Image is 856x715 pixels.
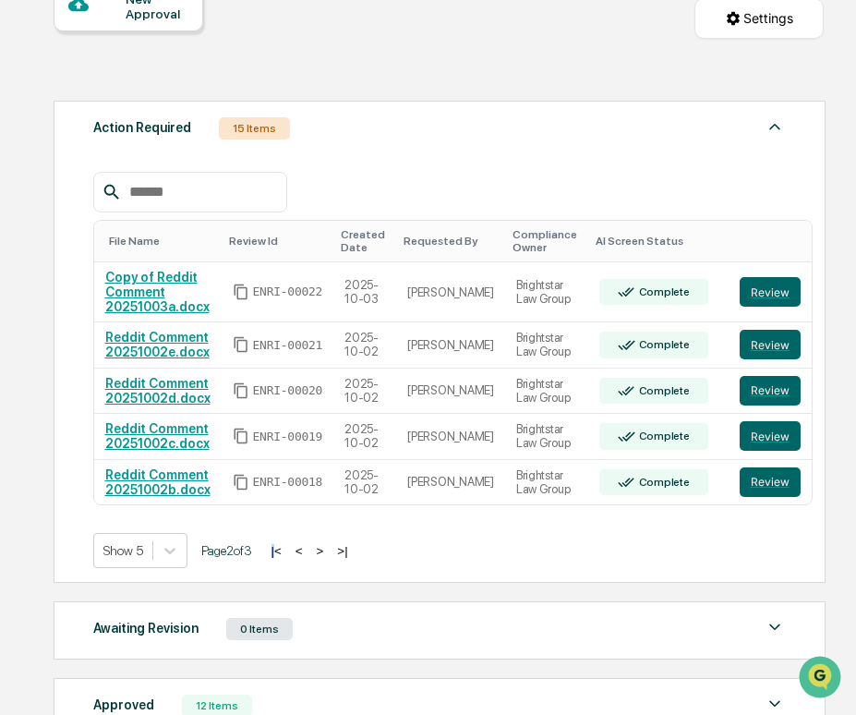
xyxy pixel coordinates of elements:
[505,369,588,415] td: Brightstar Law Group
[83,141,303,160] div: Start new chat
[253,285,323,299] span: ENRI-00022
[740,376,801,406] button: Review
[18,205,124,220] div: Past conversations
[333,460,396,505] td: 2025-10-02
[57,251,150,266] span: [PERSON_NAME]
[233,428,249,444] span: Copy Id
[134,380,149,394] div: 🗄️
[229,235,327,248] div: Toggle SortBy
[311,543,330,559] button: >
[93,616,199,640] div: Awaiting Revision
[286,201,336,224] button: See all
[39,141,72,175] img: 1751574470498-79e402a7-3db9-40a0-906f-966fe37d0ed6
[635,285,690,298] div: Complete
[253,383,323,398] span: ENRI-00020
[18,234,48,263] img: Jack Rasmussen
[93,115,191,139] div: Action Required
[396,414,505,460] td: [PERSON_NAME]
[505,262,588,322] td: Brightstar Law Group
[37,378,119,396] span: Preclearance
[109,235,214,248] div: Toggle SortBy
[11,406,124,439] a: 🔎Data Lookup
[740,330,801,359] button: Review
[396,369,505,415] td: [PERSON_NAME]
[740,277,801,307] button: Review
[253,338,323,353] span: ENRI-00021
[740,467,801,497] button: Review
[184,458,223,472] span: Pylon
[152,378,229,396] span: Attestations
[332,543,353,559] button: >|
[764,115,786,138] img: caret
[404,235,498,248] div: Toggle SortBy
[153,301,160,316] span: •
[105,421,210,451] a: Reddit Comment 20251002c.docx
[219,117,290,139] div: 15 Items
[18,284,48,313] img: Cece Ferraez
[105,330,210,359] a: Reddit Comment 20251002e.docx
[396,322,505,369] td: [PERSON_NAME]
[18,415,33,430] div: 🔎
[226,618,293,640] div: 0 Items
[333,322,396,369] td: 2025-10-02
[635,430,690,442] div: Complete
[233,382,249,399] span: Copy Id
[596,235,721,248] div: Toggle SortBy
[797,654,847,704] iframe: Open customer support
[233,284,249,300] span: Copy Id
[253,475,323,490] span: ENRI-00018
[764,616,786,638] img: caret
[57,301,150,316] span: [PERSON_NAME]
[83,160,254,175] div: We're available if you need us!
[635,476,690,489] div: Complete
[740,421,801,451] button: Review
[635,384,690,397] div: Complete
[290,543,308,559] button: <
[505,414,588,460] td: Brightstar Law Group
[105,467,211,497] a: Reddit Comment 20251002b.docx
[266,543,287,559] button: |<
[333,262,396,322] td: 2025-10-03
[18,39,336,68] p: How can we help?
[314,147,336,169] button: Start new chat
[163,251,208,266] span: 3:55 PM
[764,693,786,715] img: caret
[18,141,52,175] img: 1746055101610-c473b297-6a78-478c-a979-82029cc54cd1
[233,336,249,353] span: Copy Id
[233,474,249,491] span: Copy Id
[512,228,581,254] div: Toggle SortBy
[130,457,223,472] a: Powered byPylon
[635,338,690,351] div: Complete
[18,380,33,394] div: 🖐️
[333,414,396,460] td: 2025-10-02
[396,460,505,505] td: [PERSON_NAME]
[505,322,588,369] td: Brightstar Law Group
[253,430,323,444] span: ENRI-00019
[333,369,396,415] td: 2025-10-02
[163,301,201,316] span: [DATE]
[37,413,116,431] span: Data Lookup
[105,376,211,406] a: Reddit Comment 20251002d.docx
[37,252,52,267] img: 1746055101610-c473b297-6a78-478c-a979-82029cc54cd1
[105,270,210,314] a: Copy of Reddit Comment 20251003a.docx
[127,370,236,404] a: 🗄️Attestations
[11,370,127,404] a: 🖐️Preclearance
[505,460,588,505] td: Brightstar Law Group
[341,228,389,254] div: Toggle SortBy
[743,235,804,248] div: Toggle SortBy
[153,251,160,266] span: •
[396,262,505,322] td: [PERSON_NAME]
[201,543,252,558] span: Page 2 of 3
